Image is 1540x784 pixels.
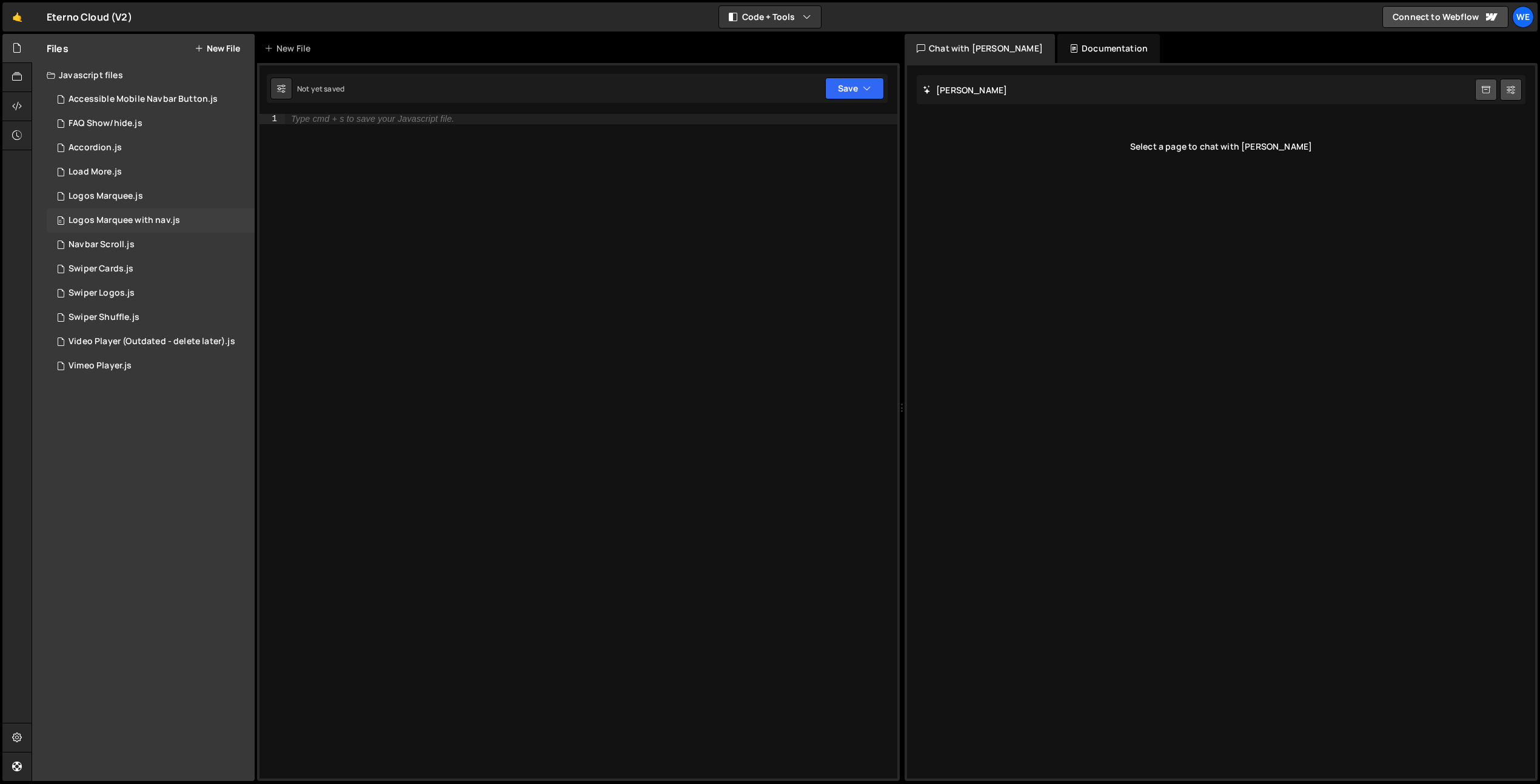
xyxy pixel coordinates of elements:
div: Navbar Scroll.js [69,239,135,250]
h2: [PERSON_NAME] [923,84,1007,96]
div: Accordion.js [69,142,122,153]
div: Swiper Shuffle.js [69,312,139,323]
div: 14200/42266.js [47,160,255,184]
a: Connect to Webflow [1382,6,1508,28]
div: New File [264,42,315,55]
a: 🤙 [2,2,32,32]
div: Eterno Cloud (V2) [47,10,132,24]
div: 14200/36930.js [47,184,255,208]
div: 1 [259,114,285,124]
div: Vimeo Player.js [69,360,132,371]
div: 14200/36754.js [47,257,255,281]
button: New File [195,44,240,53]
div: Swiper Cards.js [69,264,133,274]
div: FAQ Show/hide.js [69,118,142,129]
div: Not yet saved [297,84,344,94]
div: Load More.js [69,167,122,178]
div: Javascript files [32,63,255,87]
div: Type cmd + s to save your Javascript file. [291,115,454,124]
h2: Files [47,42,69,55]
div: 14200/43317.js [47,111,255,136]
div: 14200/38085.js [47,305,255,330]
div: Select a page to chat with [PERSON_NAME] [917,122,1525,171]
button: Code + Tools [719,6,821,28]
div: 14200/39500.js [47,281,255,305]
div: 14200/36773.js [47,136,255,160]
button: Save [825,78,884,99]
div: Chat with [PERSON_NAME] [905,34,1055,63]
div: Accessible Mobile Navbar Button.js [69,94,218,105]
div: Logos Marquee with nav.js [69,215,180,226]
div: Documentation [1057,34,1160,63]
a: We [1512,6,1534,28]
div: 14200/36971.js [47,330,258,354]
div: Logos Marquee.js [69,191,143,202]
div: Swiper Logos.js [69,288,135,299]
div: 14200/40212.js [47,208,255,233]
div: 14200/36604.js [47,233,255,257]
div: 14200/36414.js [47,354,255,378]
span: 0 [57,217,64,227]
div: Video Player (Outdated - delete later).js [69,336,235,347]
div: 14200/43306.js [47,87,255,111]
